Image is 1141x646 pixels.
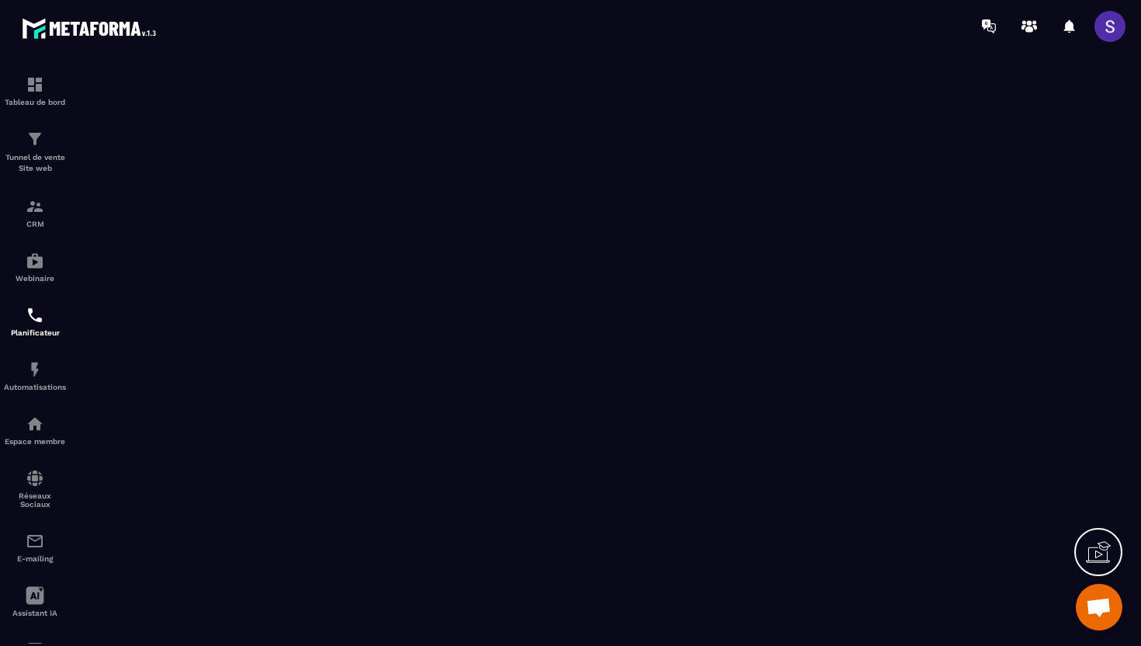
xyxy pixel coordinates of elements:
[22,14,161,43] img: logo
[4,152,66,174] p: Tunnel de vente Site web
[26,130,44,148] img: formation
[4,274,66,283] p: Webinaire
[4,437,66,446] p: Espace membre
[26,469,44,488] img: social-network
[4,186,66,240] a: formationformationCRM
[4,328,66,337] p: Planificateur
[4,118,66,186] a: formationformationTunnel de vente Site web
[4,349,66,403] a: automationsautomationsAutomatisations
[4,383,66,391] p: Automatisations
[4,240,66,294] a: automationsautomationsWebinaire
[4,220,66,228] p: CRM
[4,491,66,509] p: Réseaux Sociaux
[4,554,66,563] p: E-mailing
[4,575,66,629] a: Assistant IA
[26,415,44,433] img: automations
[26,252,44,270] img: automations
[26,360,44,379] img: automations
[4,403,66,457] a: automationsautomationsEspace membre
[4,294,66,349] a: schedulerschedulerPlanificateur
[4,609,66,617] p: Assistant IA
[26,532,44,550] img: email
[26,197,44,216] img: formation
[26,75,44,94] img: formation
[4,98,66,106] p: Tableau de bord
[4,520,66,575] a: emailemailE-mailing
[4,457,66,520] a: social-networksocial-networkRéseaux Sociaux
[4,64,66,118] a: formationformationTableau de bord
[1076,584,1122,630] div: Ouvrir le chat
[26,306,44,325] img: scheduler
